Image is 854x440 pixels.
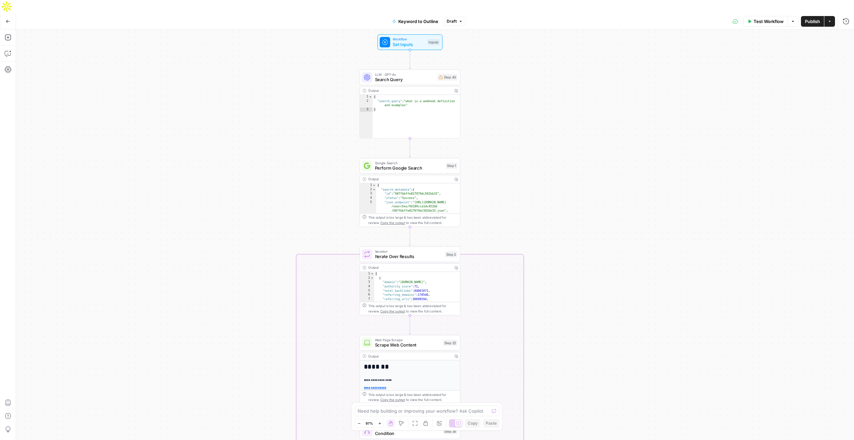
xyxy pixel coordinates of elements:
button: Test Workflow [743,16,788,27]
div: Step 22 [443,340,457,346]
div: This output is too large & has been abbreviated for review. to view the full content. [368,215,457,225]
div: Step 40 [438,74,457,80]
g: Edge from step_1 to step_2 [409,227,411,246]
span: Search Query [375,76,435,83]
span: Paste [486,420,497,426]
button: Draft [444,17,466,26]
span: Copy the output [380,221,405,225]
div: 1 [360,183,376,188]
button: Keyword to Outline [388,16,442,27]
span: Test Workflow [754,18,784,25]
div: 2 [360,276,374,280]
div: Step 26 [443,428,457,434]
div: Output [368,88,450,93]
span: Toggle code folding, rows 2 through 12 [372,188,376,192]
span: Perform Google Search [375,165,443,171]
span: Copy the output [380,398,405,402]
div: This output is too large & has been abbreviated for review. to view the full content. [368,392,457,402]
g: Edge from step_40 to step_1 [409,139,411,158]
div: This output is too large & has been abbreviated for review. to view the full content. [368,303,457,314]
div: 1 [360,272,374,276]
div: IterationIterate Over ResultsStep 2Output[ { "domain":"[DOMAIN_NAME]", "authority_score":71, "tot... [360,246,460,315]
div: 3 [360,280,374,285]
span: 97% [366,421,373,426]
span: Toggle code folding, rows 1 through 117 [372,183,376,188]
span: Toggle code folding, rows 2 through 12 [370,276,374,280]
div: 4 [360,284,374,289]
span: Workflow [393,37,425,42]
span: Set Inputs [393,41,425,47]
span: LLM · GPT-4o [375,72,435,77]
div: 5 [360,289,374,293]
span: Keyword to Outline [398,18,438,25]
div: Output [368,354,450,359]
button: Publish [801,16,824,27]
div: 2 [360,99,373,107]
span: Google Search [375,160,443,166]
div: Output [368,265,450,270]
div: Step 1 [446,163,457,169]
div: 2 [360,188,376,192]
span: Copy [468,420,478,426]
div: 7 [360,297,374,301]
div: Inputs [428,39,440,45]
g: Edge from start to step_40 [409,50,411,69]
div: LLM · GPT-4oSearch QueryStep 40Output{ "search_query":"what is a webhook definition and examples"} [360,69,460,139]
div: Output [368,177,450,182]
span: Publish [805,18,820,25]
button: Copy [465,419,480,428]
div: WorkflowSet InputsInputs [360,34,460,50]
div: 4 [360,196,376,200]
span: Iterate Over Results [375,253,443,260]
span: Iteration [375,249,443,254]
span: Web Page Scrape [375,337,441,343]
span: Scrape Web Content [375,342,441,348]
div: 6 [360,293,374,297]
g: Edge from step_2 to step_22 [409,315,411,335]
div: 1 [360,95,373,99]
span: Toggle code folding, rows 1 through 3 [369,95,372,99]
span: Toggle code folding, rows 1 through 13 [370,272,374,276]
button: Paste [483,419,499,428]
div: 3 [360,107,373,112]
div: 5 [360,200,376,213]
span: Copy the output [380,309,405,313]
span: Draft [447,18,457,24]
div: Google SearchPerform Google SearchStep 1Output{ "search_metadata":{ "id":"687fbbffe827079dc502bb3... [360,158,460,227]
span: Condition [375,430,441,437]
div: 3 [360,192,376,196]
div: Step 2 [445,251,457,257]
